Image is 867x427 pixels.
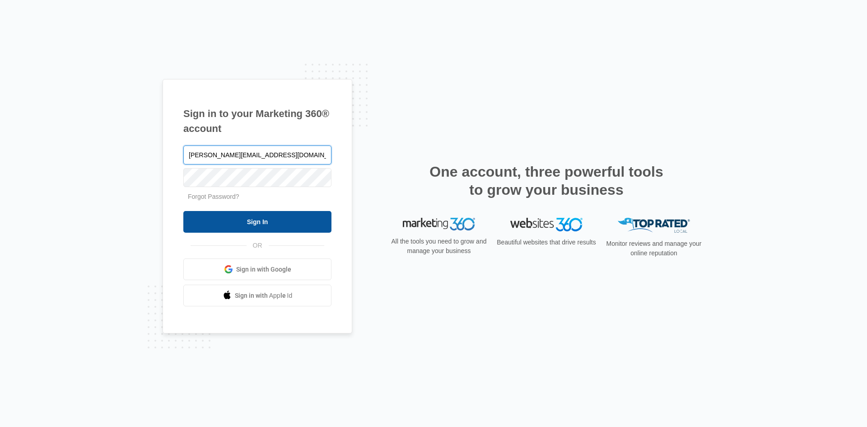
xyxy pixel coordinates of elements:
a: Sign in with Google [183,258,331,280]
input: Sign In [183,211,331,233]
span: Sign in with Apple Id [235,291,293,300]
p: All the tools you need to grow and manage your business [388,237,489,256]
h2: One account, three powerful tools to grow your business [427,163,666,199]
img: Marketing 360 [403,218,475,230]
img: Websites 360 [510,218,583,231]
p: Beautiful websites that drive results [496,238,597,247]
span: OR [247,241,269,250]
p: Monitor reviews and manage your online reputation [603,239,704,258]
a: Sign in with Apple Id [183,285,331,306]
img: Top Rated Local [618,218,690,233]
input: Email [183,145,331,164]
h1: Sign in to your Marketing 360® account [183,106,331,136]
a: Forgot Password? [188,193,239,200]
span: Sign in with Google [236,265,291,274]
